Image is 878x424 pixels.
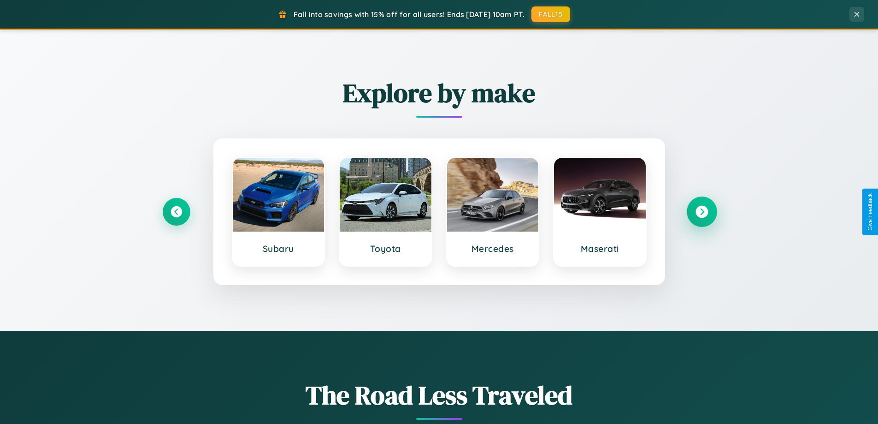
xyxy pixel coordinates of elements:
[456,243,530,254] h3: Mercedes
[867,193,873,231] div: Give Feedback
[349,243,422,254] h3: Toyota
[163,75,716,111] h2: Explore by make
[294,10,524,19] span: Fall into savings with 15% off for all users! Ends [DATE] 10am PT.
[563,243,636,254] h3: Maserati
[163,377,716,413] h1: The Road Less Traveled
[531,6,570,22] button: FALL15
[242,243,315,254] h3: Subaru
